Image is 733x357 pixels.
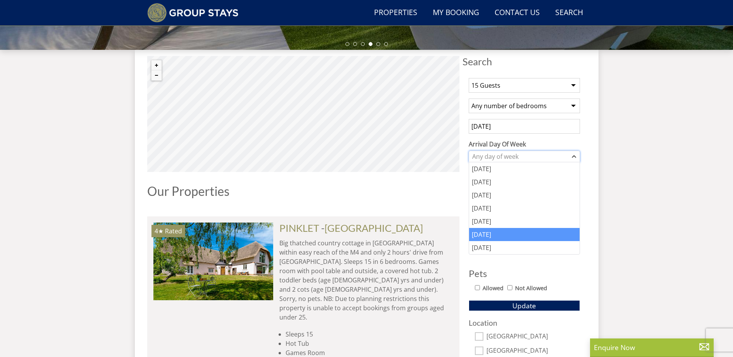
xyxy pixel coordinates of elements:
[155,227,163,235] span: PINKLET has a 4 star rating under the Quality in Tourism Scheme
[165,227,182,235] span: Rated
[279,222,319,234] a: PINKLET
[463,56,586,67] span: Search
[469,228,580,241] div: [DATE]
[515,284,547,292] label: Not Allowed
[325,222,423,234] a: [GEOGRAPHIC_DATA]
[286,339,453,348] li: Hot Tub
[469,215,580,228] div: [DATE]
[430,4,482,22] a: My Booking
[492,4,543,22] a: Contact Us
[469,202,580,215] div: [DATE]
[147,184,459,198] h1: Our Properties
[279,238,453,322] p: Big thatched country cottage in [GEOGRAPHIC_DATA] within easy reach of the M4 and only 2 hours' d...
[286,330,453,339] li: Sleeps 15
[151,70,162,80] button: Zoom out
[470,152,570,161] div: Any day of week
[469,319,580,327] h3: Location
[469,139,580,149] label: Arrival Day Of Week
[486,347,580,355] label: [GEOGRAPHIC_DATA]
[483,284,503,292] label: Allowed
[512,301,536,310] span: Update
[552,4,586,22] a: Search
[594,342,710,352] p: Enquire Now
[153,223,273,300] img: pinklet-holiday-home-wiltshire-sleeps-15.original.jpg
[469,162,580,175] div: [DATE]
[147,3,239,22] img: Group Stays
[151,60,162,70] button: Zoom in
[469,269,580,279] h3: Pets
[469,189,580,202] div: [DATE]
[469,119,580,134] input: Arrival Date
[147,56,459,172] canvas: Map
[469,300,580,311] button: Update
[321,222,423,234] span: -
[153,223,273,300] a: 4★ Rated
[371,4,420,22] a: Properties
[469,241,580,254] div: [DATE]
[469,151,580,162] div: Combobox
[469,175,580,189] div: [DATE]
[486,333,580,341] label: [GEOGRAPHIC_DATA]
